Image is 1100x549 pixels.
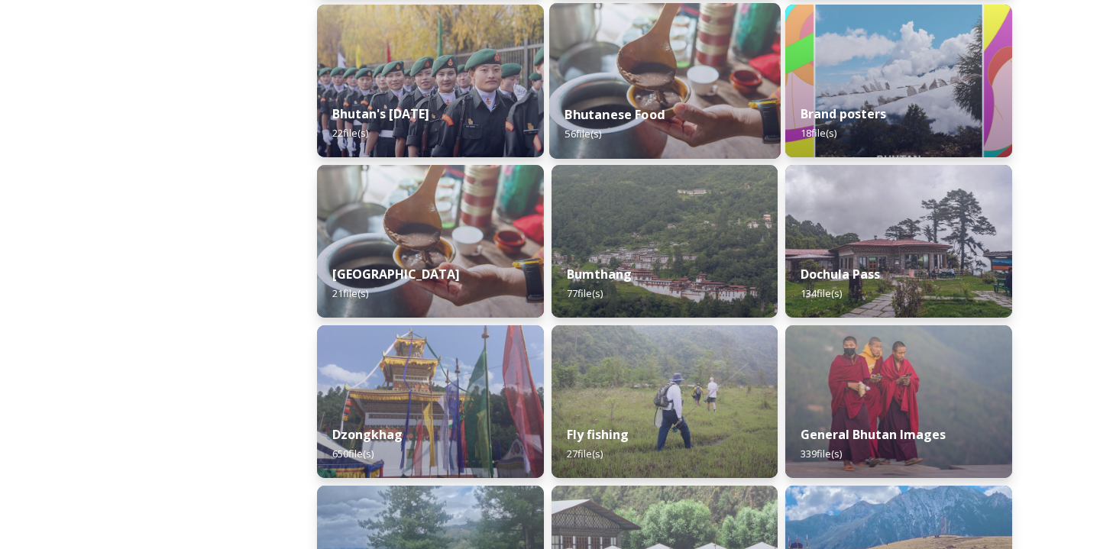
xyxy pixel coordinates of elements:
[801,286,842,300] span: 134 file(s)
[332,105,429,122] strong: Bhutan's [DATE]
[317,325,544,478] img: Festival%2520Header.jpg
[567,286,603,300] span: 77 file(s)
[317,5,544,157] img: Bhutan%2520National%2520Day10.jpg
[549,3,781,159] img: Bumdeling%2520090723%2520by%2520Amp%2520Sripimanwat-4.jpg
[785,165,1012,318] img: 2022-10-01%252011.41.43.jpg
[801,426,946,443] strong: General Bhutan Images
[565,127,601,140] span: 56 file(s)
[332,447,374,460] span: 650 file(s)
[801,105,886,122] strong: Brand posters
[332,426,403,443] strong: Dzongkhag
[332,286,368,300] span: 21 file(s)
[332,126,368,140] span: 22 file(s)
[801,126,836,140] span: 18 file(s)
[785,325,1012,478] img: MarcusWestbergBhutanHiRes-23.jpg
[332,266,460,283] strong: [GEOGRAPHIC_DATA]
[552,165,778,318] img: Bumthang%2520180723%2520by%2520Amp%2520Sripimanwat-20.jpg
[567,266,632,283] strong: Bumthang
[552,325,778,478] img: by%2520Ugyen%2520Wangchuk14.JPG
[801,266,880,283] strong: Dochula Pass
[317,165,544,318] img: Bumdeling%2520090723%2520by%2520Amp%2520Sripimanwat-4%25202.jpg
[801,447,842,460] span: 339 file(s)
[785,5,1012,157] img: Bhutan_Believe_800_1000_4.jpg
[567,426,629,443] strong: Fly fishing
[565,106,665,123] strong: Bhutanese Food
[567,447,603,460] span: 27 file(s)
